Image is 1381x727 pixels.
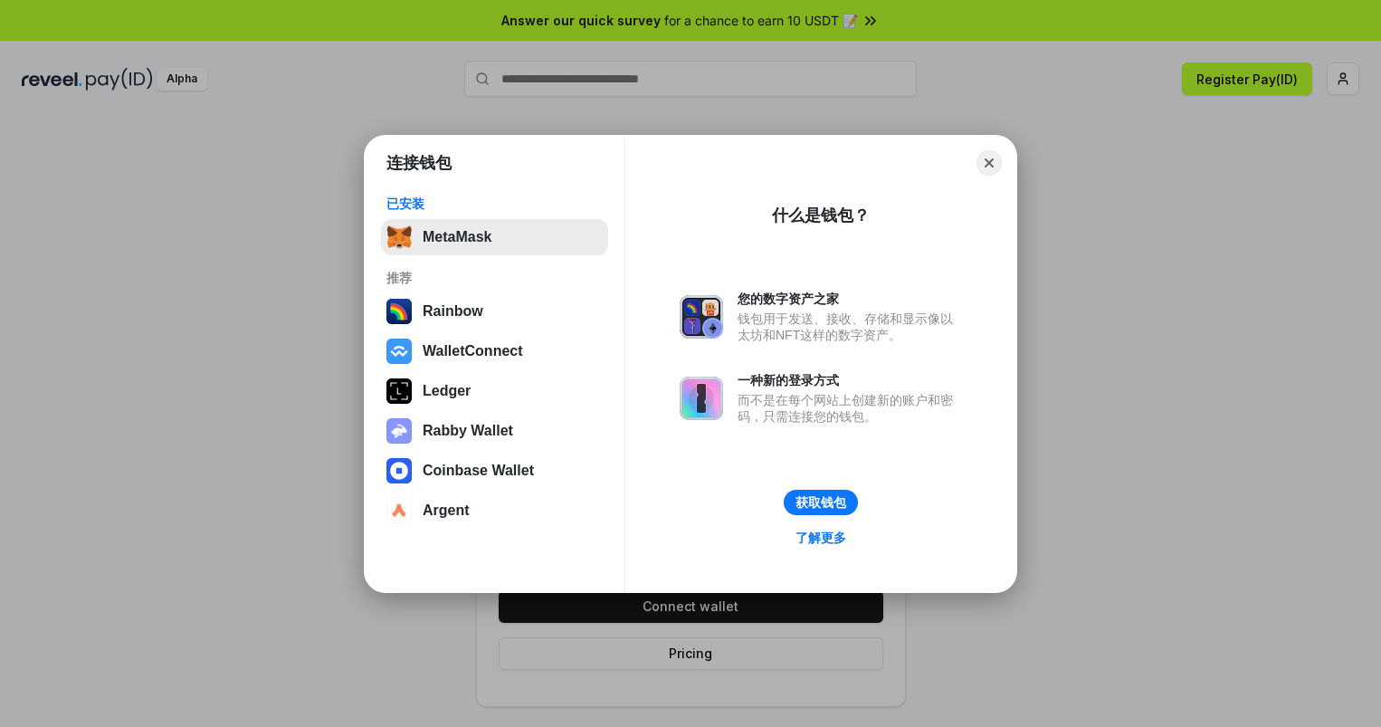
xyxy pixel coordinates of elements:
div: 您的数字资产之家 [738,291,962,307]
div: Rainbow [423,303,483,320]
div: 而不是在每个网站上创建新的账户和密码，只需连接您的钱包。 [738,392,962,425]
div: WalletConnect [423,343,523,359]
div: 了解更多 [795,530,846,546]
button: Rabby Wallet [381,413,608,449]
div: Coinbase Wallet [423,463,534,479]
button: 获取钱包 [784,490,858,515]
button: Close [976,150,1002,176]
div: 推荐 [386,270,603,286]
button: WalletConnect [381,333,608,369]
img: svg+xml,%3Csvg%20width%3D%2228%22%20height%3D%2228%22%20viewBox%3D%220%200%2028%2028%22%20fill%3D... [386,339,412,364]
img: svg+xml,%3Csvg%20xmlns%3D%22http%3A%2F%2Fwww.w3.org%2F2000%2Fsvg%22%20fill%3D%22none%22%20viewBox... [680,377,723,420]
div: 已安装 [386,196,603,212]
div: 钱包用于发送、接收、存储和显示像以太坊和NFT这样的数字资产。 [738,311,962,343]
img: svg+xml,%3Csvg%20xmlns%3D%22http%3A%2F%2Fwww.w3.org%2F2000%2Fsvg%22%20width%3D%2228%22%20height%3... [386,378,412,404]
button: Rainbow [381,293,608,330]
div: Rabby Wallet [423,423,513,439]
div: 获取钱包 [795,494,846,511]
img: svg+xml,%3Csvg%20width%3D%22120%22%20height%3D%22120%22%20viewBox%3D%220%200%20120%20120%22%20fil... [386,299,412,324]
button: Coinbase Wallet [381,453,608,489]
button: MetaMask [381,219,608,255]
img: svg+xml,%3Csvg%20width%3D%2228%22%20height%3D%2228%22%20viewBox%3D%220%200%2028%2028%22%20fill%3D... [386,498,412,523]
button: Argent [381,493,608,529]
div: Ledger [423,383,471,399]
button: Ledger [381,373,608,409]
img: svg+xml,%3Csvg%20xmlns%3D%22http%3A%2F%2Fwww.w3.org%2F2000%2Fsvg%22%20fill%3D%22none%22%20viewBox... [680,295,723,339]
a: 了解更多 [785,526,857,550]
div: 一种新的登录方式 [738,372,962,388]
img: svg+xml,%3Csvg%20xmlns%3D%22http%3A%2F%2Fwww.w3.org%2F2000%2Fsvg%22%20fill%3D%22none%22%20viewBox... [386,418,412,444]
img: svg+xml,%3Csvg%20fill%3D%22none%22%20height%3D%2233%22%20viewBox%3D%220%200%2035%2033%22%20width%... [386,225,412,250]
h1: 连接钱包 [386,152,452,174]
div: MetaMask [423,229,491,245]
img: svg+xml,%3Csvg%20width%3D%2228%22%20height%3D%2228%22%20viewBox%3D%220%200%2028%2028%22%20fill%3D... [386,458,412,483]
div: Argent [423,502,470,519]
div: 什么是钱包？ [772,205,870,226]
